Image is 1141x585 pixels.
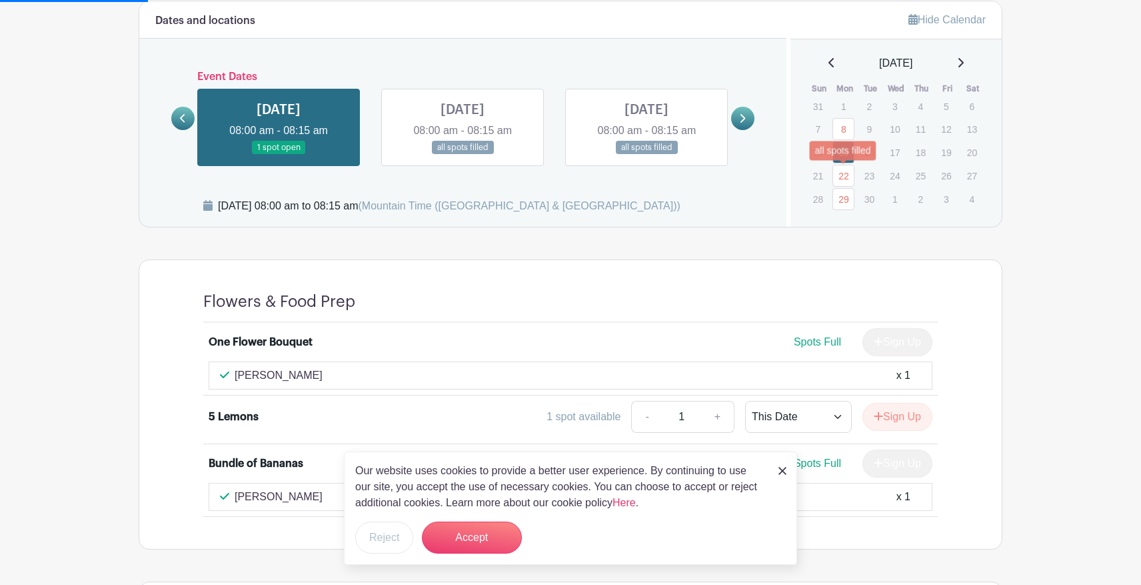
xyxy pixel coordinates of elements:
[547,409,620,425] div: 1 spot available
[209,334,313,350] div: One Flower Bouquet
[155,15,255,27] h6: Dates and locations
[858,165,880,186] p: 23
[883,82,909,95] th: Wed
[935,189,957,209] p: 3
[884,96,906,117] p: 3
[807,142,829,163] p: 14
[858,189,880,209] p: 30
[807,189,829,209] p: 28
[422,522,522,554] button: Accept
[807,96,829,117] p: 31
[961,189,983,209] p: 4
[832,165,854,187] a: 22
[935,142,957,163] p: 19
[358,200,680,211] span: (Mountain Time ([GEOGRAPHIC_DATA] & [GEOGRAPHIC_DATA]))
[794,458,841,469] span: Spots Full
[235,489,323,505] p: [PERSON_NAME]
[794,336,841,348] span: Spots Full
[218,198,680,214] div: [DATE] 08:00 am to 08:15 am
[807,119,829,139] p: 7
[960,82,986,95] th: Sat
[884,142,906,163] p: 17
[701,401,734,433] a: +
[935,96,957,117] p: 5
[209,456,303,472] div: Bundle of Bananas
[195,71,731,83] h6: Event Dates
[209,409,259,425] div: 5 Lemons
[961,165,983,186] p: 27
[807,165,829,186] p: 21
[355,463,764,511] p: Our website uses cookies to provide a better user experience. By continuing to use our site, you ...
[884,119,906,139] p: 10
[884,165,906,186] p: 24
[832,96,854,117] p: 1
[910,96,932,117] p: 4
[879,55,912,71] span: [DATE]
[862,403,932,431] button: Sign Up
[631,401,662,433] a: -
[884,189,906,209] p: 1
[935,119,957,139] p: 12
[910,189,932,209] p: 2
[934,82,960,95] th: Fri
[935,165,957,186] p: 26
[778,467,786,475] img: close_button-5f87c8562297e5c2d7936805f587ecaba9071eb48480494691a3f1689db116b3.svg
[832,82,858,95] th: Mon
[908,14,986,25] a: Hide Calendar
[203,292,355,312] h4: Flowers & Food Prep
[961,119,983,139] p: 13
[858,96,880,117] p: 2
[612,497,636,508] a: Here
[896,489,910,505] div: x 1
[858,82,884,95] th: Tue
[896,368,910,384] div: x 1
[832,118,854,140] a: 8
[961,96,983,117] p: 6
[235,368,323,384] p: [PERSON_NAME]
[909,82,935,95] th: Thu
[910,165,932,186] p: 25
[910,119,932,139] p: 11
[806,82,832,95] th: Sun
[858,119,880,139] p: 9
[910,142,932,163] p: 18
[810,141,876,160] div: all spots filled
[961,142,983,163] p: 20
[832,188,854,210] a: 29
